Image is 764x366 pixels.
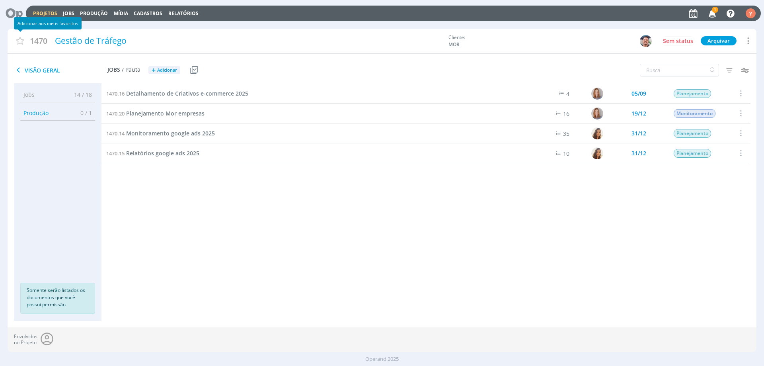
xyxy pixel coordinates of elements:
span: Jobs [107,67,120,73]
span: 1 [712,7,718,13]
a: 1470.20Planejamento Mor empresas [106,109,205,118]
div: 19/12 [631,111,646,116]
span: Cadastros [134,10,162,17]
input: Busca [640,64,719,76]
img: V [591,127,603,139]
div: 31/12 [631,151,646,156]
span: 16 [563,110,569,117]
span: Planejamento [674,129,711,138]
div: Y [746,8,756,18]
span: Relatórios google ads 2025 [126,149,199,157]
span: Planejamento [674,149,711,158]
img: V [591,147,603,159]
span: Adicionar [157,68,177,73]
img: A [591,108,603,119]
span: Visão Geral [14,65,107,75]
div: Cliente: [448,34,628,48]
span: Monitoramento google ads 2025 [126,129,215,137]
button: +Adicionar [148,66,180,74]
button: Projetos [31,10,60,17]
span: Jobs [23,90,35,99]
div: Adicionar aos meus favoritos [14,17,82,29]
span: 1470.20 [106,110,125,117]
a: Jobs [63,10,74,17]
a: 1470.15Relatórios google ads 2025 [106,149,199,158]
a: Projetos [33,10,57,17]
a: Produção [80,10,108,17]
span: Envolvidos no Projeto [14,334,37,345]
p: Somente serão listados os documentos que você possui permissão [27,287,89,308]
div: Gestão de Tráfego [52,32,444,50]
button: Cadastros [131,10,165,17]
button: Jobs [60,10,77,17]
span: 14 / 18 [68,90,92,99]
a: Mídia [114,10,128,17]
span: MOR [448,41,508,48]
span: 10 [563,150,569,157]
span: 4 [566,90,569,98]
span: 1470 [30,35,47,47]
span: Detalhamento de Criativos e-commerce 2025 [126,90,248,97]
button: Produção [78,10,110,17]
img: A [591,88,603,100]
button: 1 [704,6,720,21]
a: 1470.16Detalhamento de Criativos e-commerce 2025 [106,89,248,98]
div: 05/09 [631,91,646,96]
button: C [639,35,652,47]
button: Y [745,6,756,20]
span: Planejamento [674,89,711,98]
img: C [640,35,652,47]
span: + [152,66,156,74]
button: Relatórios [166,10,201,17]
span: Sem status [663,37,693,45]
div: 31/12 [631,131,646,136]
span: 0 / 1 [74,109,92,117]
span: 1470.14 [106,130,125,137]
span: Produção [23,109,49,117]
span: Monitoramento [674,109,715,118]
span: / Pauta [122,67,140,73]
a: 1470.14Monitoramento google ads 2025 [106,129,215,138]
button: Mídia [111,10,131,17]
a: Relatórios [168,10,199,17]
button: Sem status [661,36,695,46]
span: Planejamento Mor empresas [126,110,205,117]
span: 1470.16 [106,90,125,97]
span: 35 [563,130,569,137]
span: 1470.15 [106,150,125,157]
button: Arquivar [701,36,737,45]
